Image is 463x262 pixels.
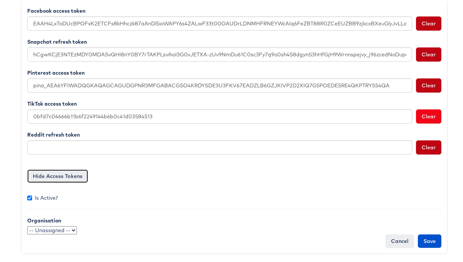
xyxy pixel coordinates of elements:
label: TikTok access token [27,99,77,106]
label: Snapchat refresh token [27,37,87,44]
label: Reddit refresh token [27,130,80,137]
a: Cancel [385,233,414,246]
button: Clear [416,15,441,29]
button: Hide Access Tokens [27,168,88,181]
label: Pinterest access token [27,68,85,75]
button: Clear [416,139,441,153]
button: Clear [416,77,441,91]
label: Facebook access token [27,6,85,13]
button: Clear [416,108,441,122]
input: Is Active? [27,194,32,199]
button: Clear [416,46,441,60]
label: Organisation [27,215,61,223]
label: Is Active? [27,193,58,200]
input: Save [418,233,441,246]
